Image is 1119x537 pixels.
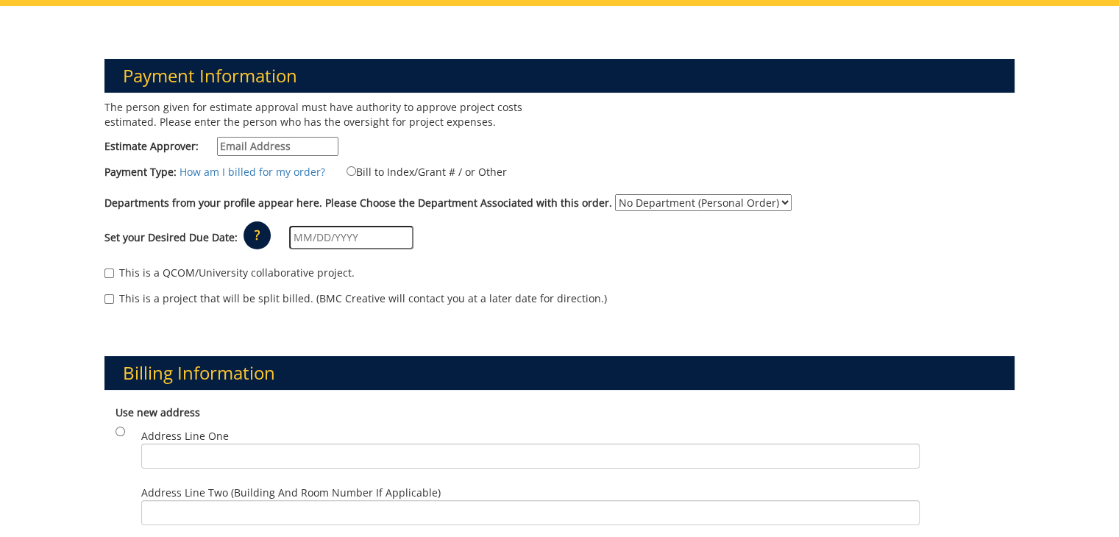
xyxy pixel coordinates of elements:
[347,166,356,176] input: Bill to Index/Grant # / or Other
[104,137,338,156] label: Estimate Approver:
[180,165,325,179] a: How am I billed for my order?
[104,165,177,179] label: Payment Type:
[104,100,549,129] p: The person given for estimate approval must have authority to approve project costs estimated. Pl...
[141,444,920,469] input: Address Line One
[141,500,920,525] input: Address Line Two (Building and Room Number if applicable)
[104,291,607,306] label: This is a project that will be split billed. (BMC Creative will contact you at a later date for d...
[104,266,355,280] label: This is a QCOM/University collaborative project.
[116,405,200,419] b: Use new address
[141,486,920,525] label: Address Line Two (Building and Room Number if applicable)
[104,59,1015,93] h3: Payment Information
[244,221,271,249] p: ?
[104,196,612,210] label: Departments from your profile appear here. Please Choose the Department Associated with this order.
[217,137,338,156] input: Estimate Approver:
[104,294,114,304] input: This is a project that will be split billed. (BMC Creative will contact you at a later date for d...
[328,163,507,179] label: Bill to Index/Grant # / or Other
[104,268,114,278] input: This is a QCOM/University collaborative project.
[104,356,1015,390] h3: Billing Information
[104,230,238,245] label: Set your Desired Due Date:
[141,429,920,469] label: Address Line One
[289,226,413,249] input: MM/DD/YYYY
